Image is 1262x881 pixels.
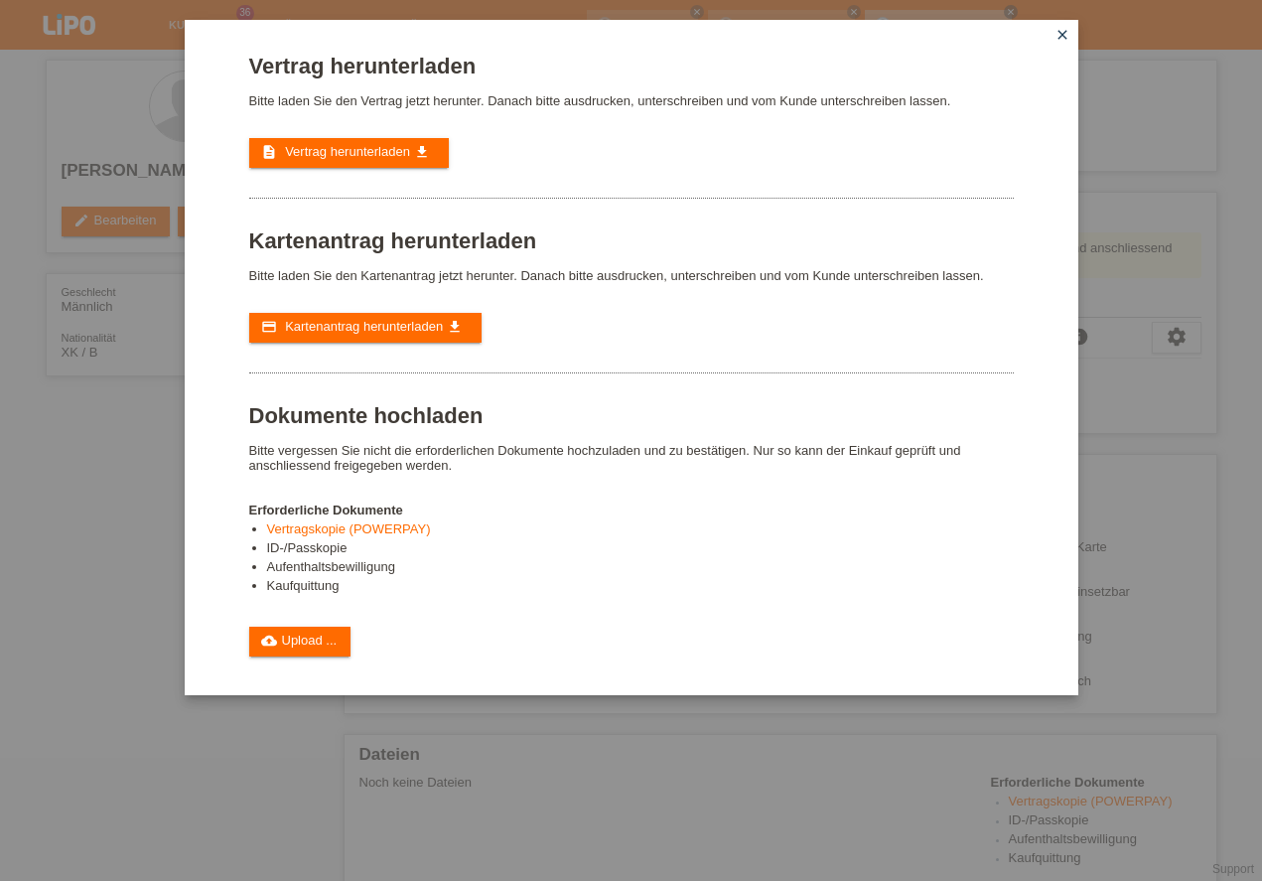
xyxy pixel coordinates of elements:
i: credit_card [261,319,277,335]
h4: Erforderliche Dokumente [249,503,1014,517]
a: description Vertrag herunterladen get_app [249,138,449,168]
span: Vertrag herunterladen [285,144,410,159]
a: credit_card Kartenantrag herunterladen get_app [249,313,482,343]
a: close [1050,25,1075,48]
p: Bitte vergessen Sie nicht die erforderlichen Dokumente hochzuladen und zu bestätigen. Nur so kann... [249,443,1014,473]
i: get_app [447,319,463,335]
li: Kaufquittung [267,578,1014,597]
li: Aufenthaltsbewilligung [267,559,1014,578]
h1: Vertrag herunterladen [249,54,1014,78]
i: get_app [414,144,430,160]
h1: Kartenantrag herunterladen [249,228,1014,253]
a: Vertragskopie (POWERPAY) [267,521,431,536]
p: Bitte laden Sie den Vertrag jetzt herunter. Danach bitte ausdrucken, unterschreiben und vom Kunde... [249,93,1014,108]
li: ID-/Passkopie [267,540,1014,559]
h1: Dokumente hochladen [249,403,1014,428]
p: Bitte laden Sie den Kartenantrag jetzt herunter. Danach bitte ausdrucken, unterschreiben und vom ... [249,268,1014,283]
span: Kartenantrag herunterladen [285,319,443,334]
a: cloud_uploadUpload ... [249,627,351,657]
i: cloud_upload [261,633,277,649]
i: description [261,144,277,160]
i: close [1054,27,1070,43]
